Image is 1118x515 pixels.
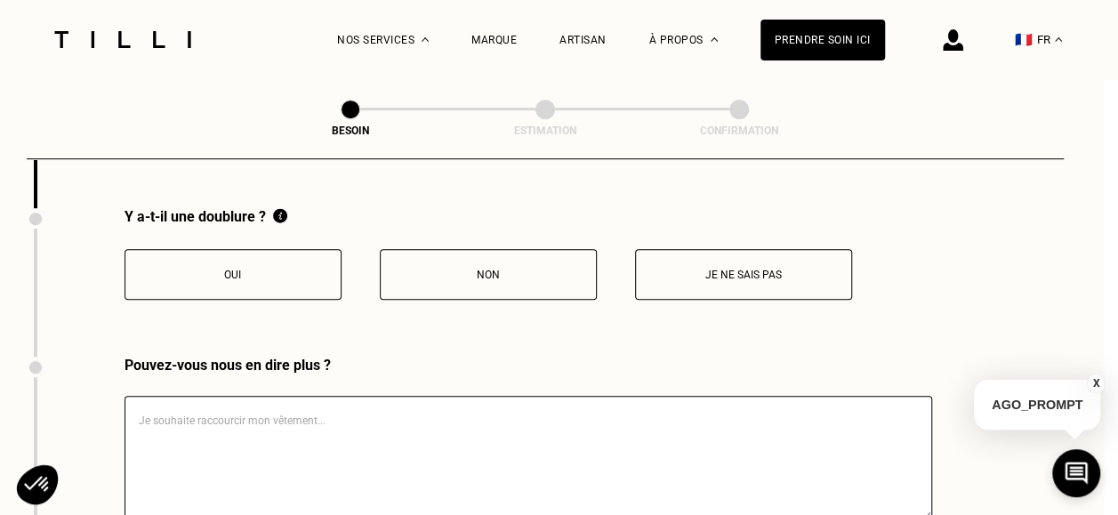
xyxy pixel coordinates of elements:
[760,20,885,60] a: Prendre soin ici
[261,125,439,137] div: Besoin
[559,34,607,46] a: Artisan
[390,269,587,281] p: Non
[125,357,943,374] div: Pouvez-vous nous en dire plus ?
[645,269,842,281] p: Je ne sais pas
[48,31,197,48] img: Logo du service de couturière Tilli
[134,269,332,281] p: Oui
[943,29,963,51] img: icône connexion
[422,37,429,42] img: Menu déroulant
[471,34,517,46] a: Marque
[125,208,852,227] div: Y a-t-il une doublure ?
[1055,37,1062,42] img: menu déroulant
[635,249,852,300] button: Je ne sais pas
[711,37,718,42] img: Menu déroulant à propos
[650,125,828,137] div: Confirmation
[974,380,1100,430] p: AGO_PROMPT
[380,249,597,300] button: Non
[125,249,342,300] button: Oui
[273,208,287,223] img: Information
[1087,374,1105,393] button: X
[1015,31,1033,48] span: 🇫🇷
[456,125,634,137] div: Estimation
